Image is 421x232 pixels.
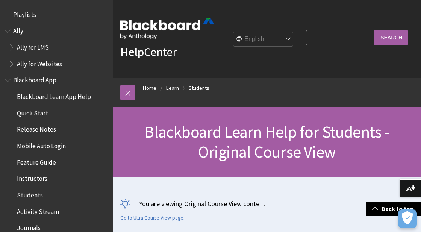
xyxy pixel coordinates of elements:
a: Students [189,83,209,93]
nav: Book outline for Anthology Ally Help [5,25,108,70]
span: Ally [13,25,23,35]
a: Learn [166,83,179,93]
span: Ally for Websites [17,58,62,68]
button: فتح التفضيلات [398,209,417,228]
p: You are viewing Original Course View content [120,199,413,208]
span: Students [17,189,43,199]
strong: Help [120,44,144,59]
input: Search [374,30,408,45]
nav: Book outline for Playlists [5,8,108,21]
span: Blackboard App [13,74,56,84]
span: Feature Guide [17,156,56,166]
a: Go to Ultra Course View page. [120,215,185,221]
span: Quick Start [17,107,48,117]
span: Journals [17,222,41,232]
select: Site Language Selector [233,32,294,47]
span: Playlists [13,8,36,18]
a: Home [143,83,156,93]
span: Instructors [17,173,47,183]
span: Mobile Auto Login [17,140,66,150]
a: Back to top [366,202,421,216]
a: HelpCenter [120,44,177,59]
span: Release Notes [17,123,56,133]
img: Blackboard by Anthology [120,18,214,39]
span: Blackboard Learn Help for Students - Original Course View [144,121,389,162]
span: Blackboard Learn App Help [17,90,91,100]
span: Ally for LMS [17,41,49,51]
span: Activity Stream [17,205,59,215]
